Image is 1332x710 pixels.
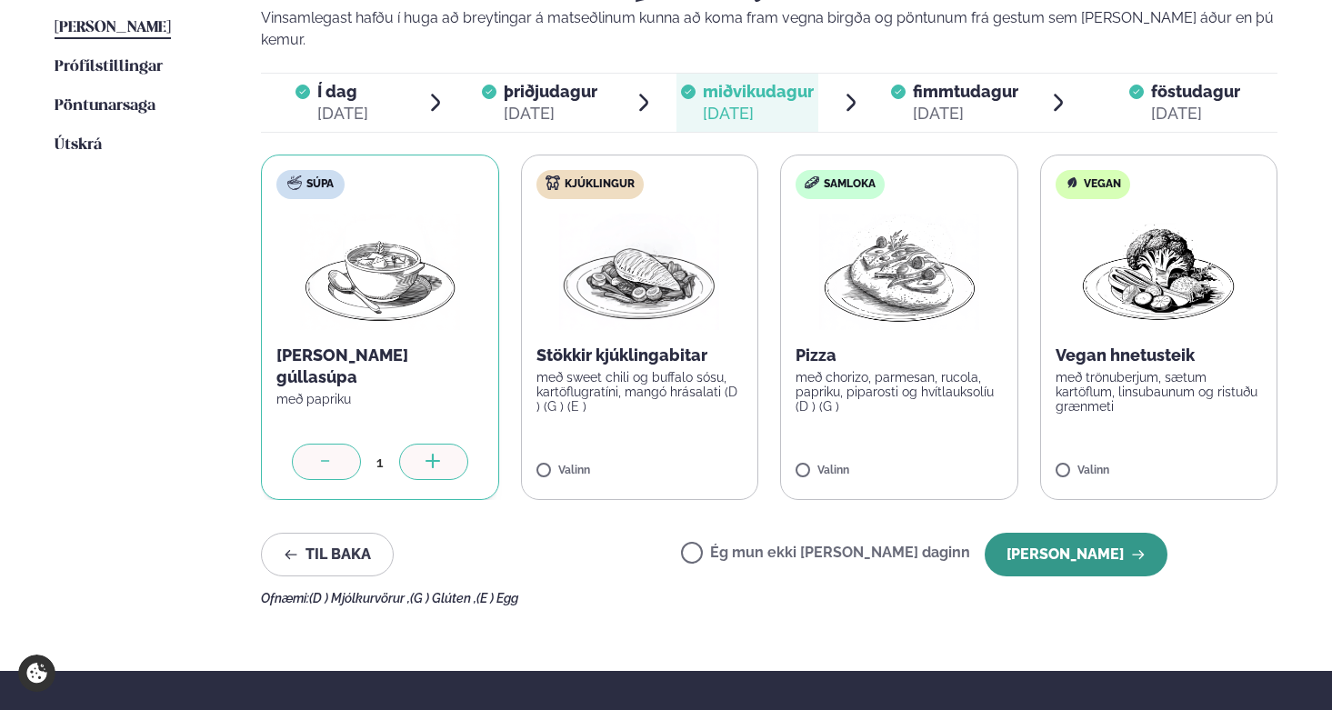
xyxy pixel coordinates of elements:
[536,370,744,414] p: með sweet chili og buffalo sósu, kartöflugratíni, mangó hrásalati (D ) (G ) (E )
[261,7,1277,51] p: Vinsamlegast hafðu í huga að breytingar á matseðlinum kunna að koma fram vegna birgða og pöntunum...
[796,345,1003,366] p: Pizza
[913,103,1018,125] div: [DATE]
[1151,103,1240,125] div: [DATE]
[1078,214,1238,330] img: Vegan.png
[410,591,476,605] span: (G ) Glúten ,
[309,591,410,605] span: (D ) Mjólkurvörur ,
[55,20,171,35] span: [PERSON_NAME]
[287,175,302,190] img: soup.svg
[504,103,597,125] div: [DATE]
[476,591,518,605] span: (E ) Egg
[536,345,744,366] p: Stökkir kjúklingabitar
[300,214,460,330] img: Soup.png
[55,98,155,114] span: Pöntunarsaga
[276,392,484,406] p: með papriku
[504,82,597,101] span: þriðjudagur
[819,214,979,330] img: Pizza-Bread.png
[546,175,560,190] img: chicken.svg
[55,59,163,75] span: Prófílstillingar
[703,103,814,125] div: [DATE]
[1056,370,1263,414] p: með trönuberjum, sætum kartöflum, linsubaunum og ristuðu grænmeti
[1065,175,1079,190] img: Vegan.svg
[261,591,1277,605] div: Ofnæmi:
[306,177,334,192] span: Súpa
[55,56,163,78] a: Prófílstillingar
[565,177,635,192] span: Kjúklingur
[55,135,102,156] a: Útskrá
[261,533,394,576] button: Til baka
[1084,177,1121,192] span: Vegan
[18,655,55,692] a: Cookie settings
[824,177,876,192] span: Samloka
[559,214,719,330] img: Chicken-breast.png
[276,345,484,388] p: [PERSON_NAME] gúllasúpa
[805,176,819,189] img: sandwich-new-16px.svg
[55,17,171,39] a: [PERSON_NAME]
[55,137,102,153] span: Útskrá
[361,452,399,473] div: 1
[1151,82,1240,101] span: föstudagur
[703,82,814,101] span: miðvikudagur
[985,533,1167,576] button: [PERSON_NAME]
[913,82,1018,101] span: fimmtudagur
[317,103,368,125] div: [DATE]
[317,81,368,103] span: Í dag
[55,95,155,117] a: Pöntunarsaga
[1056,345,1263,366] p: Vegan hnetusteik
[796,370,1003,414] p: með chorizo, parmesan, rucola, papriku, piparosti og hvítlauksolíu (D ) (G )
